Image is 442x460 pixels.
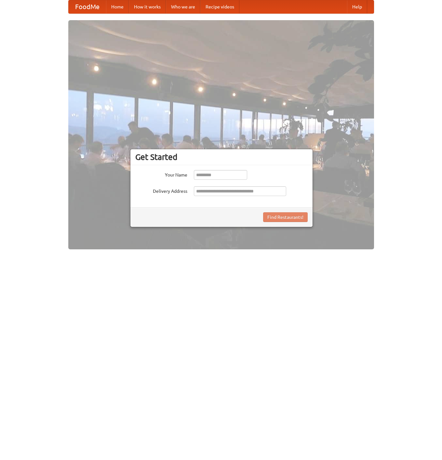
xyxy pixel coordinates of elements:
[135,186,187,194] label: Delivery Address
[69,0,106,13] a: FoodMe
[200,0,239,13] a: Recipe videos
[135,170,187,178] label: Your Name
[135,152,308,162] h3: Get Started
[347,0,367,13] a: Help
[106,0,129,13] a: Home
[166,0,200,13] a: Who we are
[263,212,308,222] button: Find Restaurants!
[129,0,166,13] a: How it works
